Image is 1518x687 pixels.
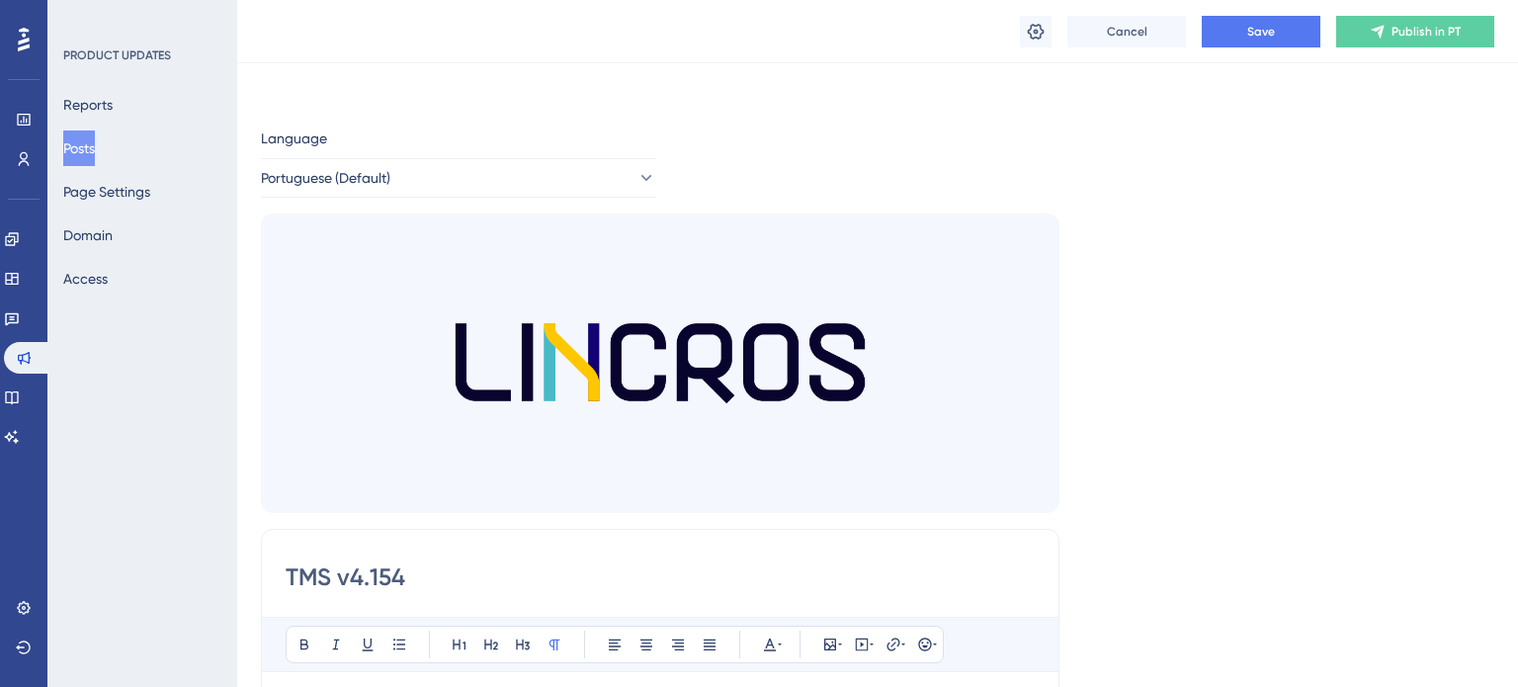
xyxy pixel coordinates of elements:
span: Save [1247,24,1275,40]
input: Post Title [286,561,1035,593]
button: Domain [63,217,113,253]
img: file-1737635988097.png [261,214,1059,513]
button: Page Settings [63,174,150,210]
button: Cancel [1067,16,1186,47]
button: Publish in PT [1336,16,1494,47]
button: Portuguese (Default) [261,158,656,198]
span: Portuguese (Default) [261,166,390,190]
button: Access [63,261,108,297]
span: Language [261,127,327,150]
button: Save [1202,16,1320,47]
button: Posts [63,130,95,166]
span: Publish in PT [1391,24,1461,40]
div: PRODUCT UPDATES [63,47,171,63]
span: Cancel [1107,24,1147,40]
button: Reports [63,87,113,123]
